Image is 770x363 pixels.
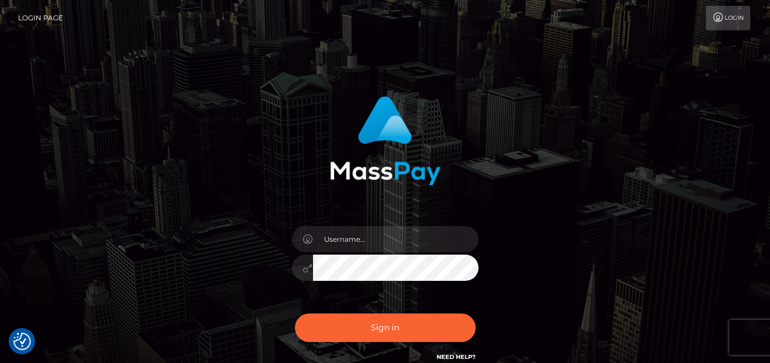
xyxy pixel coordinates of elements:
[330,96,441,185] img: MassPay Login
[437,353,476,361] a: Need Help?
[13,333,31,350] button: Consent Preferences
[313,226,479,252] input: Username...
[295,313,476,342] button: Sign in
[706,6,750,30] a: Login
[18,6,63,30] a: Login Page
[13,333,31,350] img: Revisit consent button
